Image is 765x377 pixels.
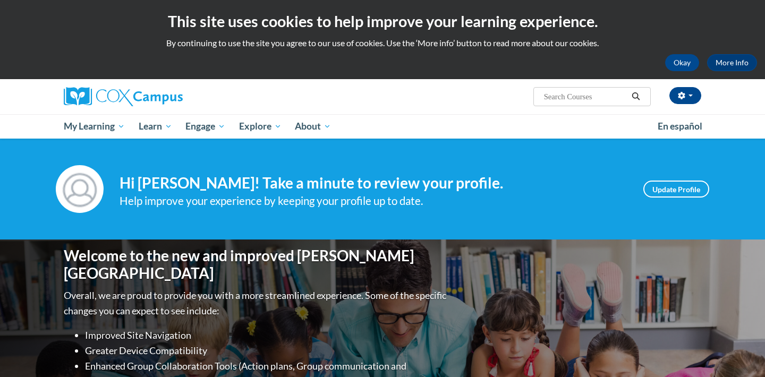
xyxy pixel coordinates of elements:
[669,87,701,104] button: Account Settings
[707,54,757,71] a: More Info
[48,114,717,139] div: Main menu
[64,120,125,133] span: My Learning
[232,114,288,139] a: Explore
[56,165,104,213] img: Profile Image
[643,181,709,198] a: Update Profile
[185,120,225,133] span: Engage
[651,115,709,138] a: En español
[722,335,756,369] iframe: Button to launch messaging window
[85,343,449,358] li: Greater Device Compatibility
[120,174,627,192] h4: Hi [PERSON_NAME]! Take a minute to review your profile.
[628,90,644,103] button: Search
[8,11,757,32] h2: This site uses cookies to help improve your learning experience.
[665,54,699,71] button: Okay
[64,87,266,106] a: Cox Campus
[239,120,282,133] span: Explore
[85,328,449,343] li: Improved Site Navigation
[543,90,628,103] input: Search Courses
[57,114,132,139] a: My Learning
[288,114,338,139] a: About
[64,87,183,106] img: Cox Campus
[8,37,757,49] p: By continuing to use the site you agree to our use of cookies. Use the ‘More info’ button to read...
[139,120,172,133] span: Learn
[120,192,627,210] div: Help improve your experience by keeping your profile up to date.
[178,114,232,139] a: Engage
[295,120,331,133] span: About
[64,247,449,282] h1: Welcome to the new and improved [PERSON_NAME][GEOGRAPHIC_DATA]
[64,288,449,319] p: Overall, we are proud to provide you with a more streamlined experience. Some of the specific cha...
[132,114,179,139] a: Learn
[658,121,702,132] span: En español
